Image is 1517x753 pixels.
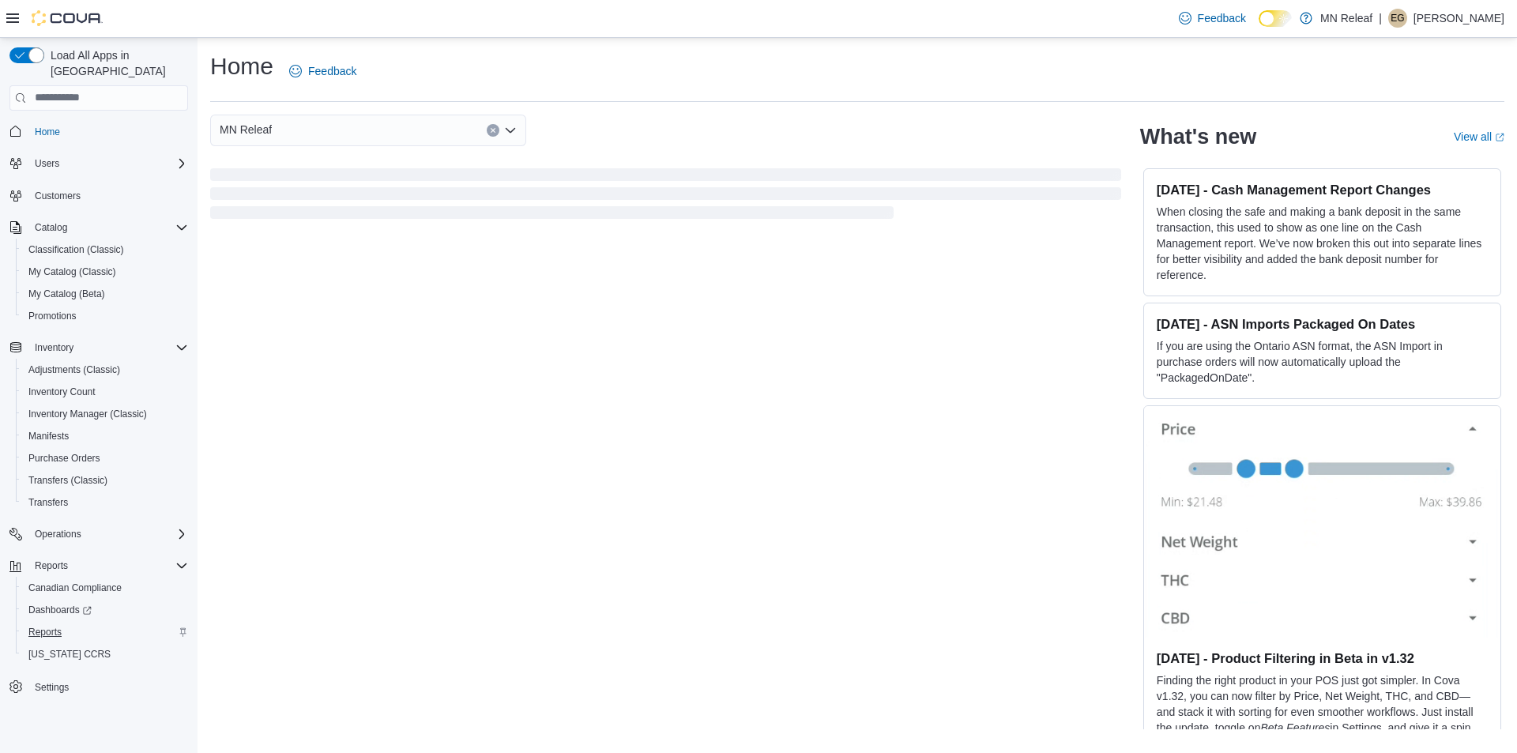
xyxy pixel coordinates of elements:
[28,452,100,465] span: Purchase Orders
[28,288,105,300] span: My Catalog (Beta)
[28,496,68,509] span: Transfers
[1157,204,1488,283] p: When closing the safe and making a bank deposit in the same transaction, this used to show as one...
[28,122,188,141] span: Home
[16,359,194,381] button: Adjustments (Classic)
[1454,130,1504,143] a: View allExternal link
[22,382,188,401] span: Inventory Count
[28,386,96,398] span: Inventory Count
[35,559,68,572] span: Reports
[22,645,117,664] a: [US_STATE] CCRS
[35,157,59,170] span: Users
[28,310,77,322] span: Promotions
[3,152,194,175] button: Users
[22,427,188,446] span: Manifests
[28,122,66,141] a: Home
[220,120,272,139] span: MN Releaf
[22,382,102,401] a: Inventory Count
[32,10,103,26] img: Cova
[1157,672,1488,751] p: Finding the right product in your POS just got simpler. In Cova v1.32, you can now filter by Pric...
[22,307,188,326] span: Promotions
[28,363,120,376] span: Adjustments (Classic)
[35,126,60,138] span: Home
[504,124,517,137] button: Open list of options
[1388,9,1407,28] div: Einar Gudjonsson
[1157,182,1488,198] h3: [DATE] - Cash Management Report Changes
[22,240,188,259] span: Classification (Classic)
[35,528,81,540] span: Operations
[28,218,73,237] button: Catalog
[22,449,188,468] span: Purchase Orders
[28,154,66,173] button: Users
[22,405,188,424] span: Inventory Manager (Classic)
[210,171,1121,222] span: Loading
[16,577,194,599] button: Canadian Compliance
[28,556,74,575] button: Reports
[28,265,116,278] span: My Catalog (Classic)
[22,262,188,281] span: My Catalog (Classic)
[1157,338,1488,386] p: If you are using the Ontario ASN format, the ASN Import in purchase orders will now automatically...
[28,604,92,616] span: Dashboards
[1157,650,1488,666] h3: [DATE] - Product Filtering in Beta in v1.32
[3,120,194,143] button: Home
[16,381,194,403] button: Inventory Count
[16,305,194,327] button: Promotions
[22,284,188,303] span: My Catalog (Beta)
[28,243,124,256] span: Classification (Classic)
[28,186,188,205] span: Customers
[22,405,153,424] a: Inventory Manager (Classic)
[22,262,122,281] a: My Catalog (Classic)
[1495,133,1504,142] svg: External link
[3,216,194,239] button: Catalog
[16,283,194,305] button: My Catalog (Beta)
[22,449,107,468] a: Purchase Orders
[1259,27,1259,28] span: Dark Mode
[1391,9,1404,28] span: EG
[16,403,194,425] button: Inventory Manager (Classic)
[22,471,188,490] span: Transfers (Classic)
[16,643,194,665] button: [US_STATE] CCRS
[9,114,188,740] nav: Complex example
[35,221,67,234] span: Catalog
[22,601,188,619] span: Dashboards
[22,601,98,619] a: Dashboards
[3,675,194,698] button: Settings
[22,360,126,379] a: Adjustments (Classic)
[44,47,188,79] span: Load All Apps in [GEOGRAPHIC_DATA]
[22,493,74,512] a: Transfers
[1260,721,1330,734] em: Beta Features
[28,154,188,173] span: Users
[3,184,194,207] button: Customers
[308,63,356,79] span: Feedback
[28,218,188,237] span: Catalog
[28,408,147,420] span: Inventory Manager (Classic)
[1379,9,1382,28] p: |
[35,341,73,354] span: Inventory
[16,599,194,621] a: Dashboards
[16,491,194,514] button: Transfers
[16,469,194,491] button: Transfers (Classic)
[28,430,69,442] span: Manifests
[22,307,83,326] a: Promotions
[28,648,111,661] span: [US_STATE] CCRS
[28,525,188,544] span: Operations
[16,425,194,447] button: Manifests
[22,240,130,259] a: Classification (Classic)
[22,623,188,642] span: Reports
[1173,2,1252,34] a: Feedback
[1140,124,1256,149] h2: What's new
[35,190,81,202] span: Customers
[22,427,75,446] a: Manifests
[1413,9,1504,28] p: [PERSON_NAME]
[16,261,194,283] button: My Catalog (Classic)
[210,51,273,82] h1: Home
[28,525,88,544] button: Operations
[22,493,188,512] span: Transfers
[283,55,363,87] a: Feedback
[28,556,188,575] span: Reports
[1259,10,1292,27] input: Dark Mode
[16,447,194,469] button: Purchase Orders
[28,338,188,357] span: Inventory
[22,360,188,379] span: Adjustments (Classic)
[1157,316,1488,332] h3: [DATE] - ASN Imports Packaged On Dates
[16,239,194,261] button: Classification (Classic)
